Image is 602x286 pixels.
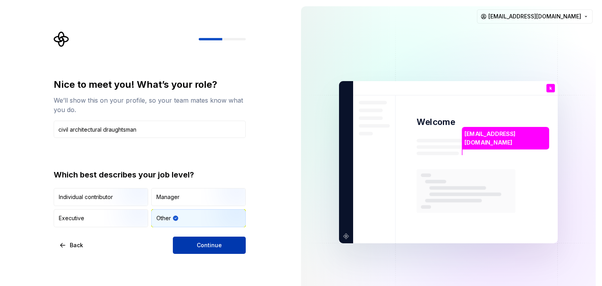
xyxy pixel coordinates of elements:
[54,31,69,47] svg: Supernova Logo
[59,214,84,222] div: Executive
[70,241,83,249] span: Back
[549,86,552,91] p: k
[59,193,113,201] div: Individual contributor
[197,241,222,249] span: Continue
[488,13,581,20] span: [EMAIL_ADDRESS][DOMAIN_NAME]
[54,121,246,138] input: Job title
[54,237,90,254] button: Back
[54,169,246,180] div: Which best describes your job level?
[464,130,546,147] p: [EMAIL_ADDRESS][DOMAIN_NAME]
[173,237,246,254] button: Continue
[54,96,246,114] div: We’ll show this on your profile, so your team mates know what you do.
[54,78,246,91] div: Nice to meet you! What’s your role?
[477,9,593,24] button: [EMAIL_ADDRESS][DOMAIN_NAME]
[156,214,171,222] div: Other
[417,116,455,128] p: Welcome
[156,193,180,201] div: Manager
